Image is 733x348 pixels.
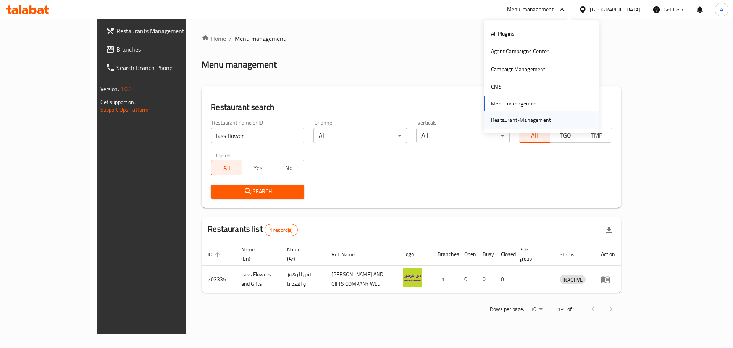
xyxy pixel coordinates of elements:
button: TGO [550,128,581,143]
td: [PERSON_NAME] AND GIFTS COMPANY WLL [325,266,397,293]
h2: Restaurant search [211,102,612,113]
td: لاس للزهور و الهدايا [281,266,325,293]
th: Branches [431,243,458,266]
button: TMP [581,128,612,143]
table: enhanced table [202,243,621,293]
div: Restaurant-Management [491,116,551,124]
div: All Plugins [491,29,515,38]
span: 1 record(s) [265,227,297,234]
span: No [276,162,301,173]
button: All [519,128,550,143]
button: No [273,160,304,175]
div: [GEOGRAPHIC_DATA] [590,5,640,14]
span: TMP [584,130,609,141]
th: Open [458,243,476,266]
span: Search [217,187,298,196]
span: Branches [116,45,213,54]
div: Menu-management [507,5,554,14]
span: Get support on: [100,97,136,107]
span: Status [560,250,584,259]
label: Upsell [216,152,230,158]
th: Logo [397,243,431,266]
span: Name (Ar) [287,245,316,263]
span: Yes [245,162,270,173]
div: Agent Campaigns Center [491,47,549,55]
td: Lass Flowers and Gifts [235,266,281,293]
input: Search for restaurant name or ID.. [211,128,304,143]
button: Search [211,185,304,199]
a: Support.OpsPlatform [100,105,149,115]
td: 0 [476,266,495,293]
span: Menu management [235,34,286,43]
div: All [416,128,510,143]
p: 1-1 of 1 [558,304,576,314]
span: TGO [553,130,578,141]
td: 0 [458,266,476,293]
div: CMS [491,83,502,91]
p: Rows per page: [490,304,524,314]
button: Yes [242,160,273,175]
div: CampaignManagement [491,65,546,73]
span: All [214,162,239,173]
span: A [720,5,723,14]
h2: Restaurants list [208,223,297,236]
a: Search Branch Phone [100,58,219,77]
img: Lass Flowers and Gifts [403,268,422,287]
span: 1.0.0 [120,84,132,94]
th: Busy [476,243,495,266]
th: Action [595,243,621,266]
div: Menu [601,275,615,284]
button: All [211,160,242,175]
span: Restaurants Management [116,26,213,36]
span: All [522,130,547,141]
div: Rows per page: [527,304,546,315]
span: ID [208,250,222,259]
span: POS group [519,245,544,263]
span: Ref. Name [331,250,365,259]
span: Name (En) [241,245,272,263]
h2: Menu management [202,58,277,71]
span: Version: [100,84,119,94]
th: Closed [495,243,513,266]
span: INACTIVE [560,275,586,284]
li: / [229,34,232,43]
span: Search Branch Phone [116,63,213,72]
nav: breadcrumb [202,34,621,43]
td: 1 [431,266,458,293]
td: 0 [495,266,513,293]
a: Restaurants Management [100,22,219,40]
a: Branches [100,40,219,58]
div: All [313,128,407,143]
div: Total records count [265,224,298,236]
